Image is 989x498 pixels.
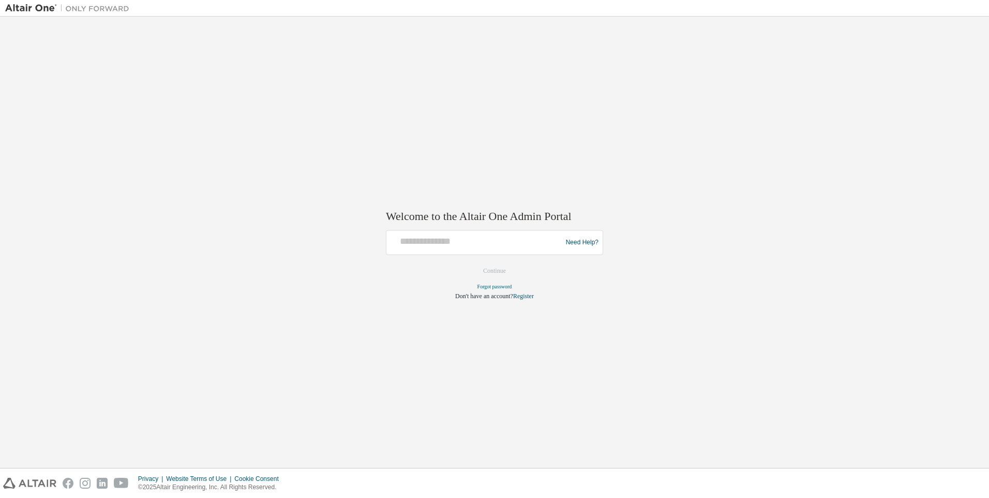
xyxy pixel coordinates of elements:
img: altair_logo.svg [3,478,56,489]
a: Forgot password [477,284,512,290]
h2: Welcome to the Altair One Admin Portal [386,209,603,224]
img: Altair One [5,3,134,13]
div: Cookie Consent [234,475,284,483]
img: instagram.svg [80,478,91,489]
img: youtube.svg [114,478,129,489]
a: Need Help? [566,242,598,243]
div: Privacy [138,475,166,483]
p: © 2025 Altair Engineering, Inc. All Rights Reserved. [138,483,285,492]
img: facebook.svg [63,478,73,489]
span: Don't have an account? [455,293,513,300]
div: Website Terms of Use [166,475,234,483]
a: Register [513,293,534,300]
img: linkedin.svg [97,478,108,489]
